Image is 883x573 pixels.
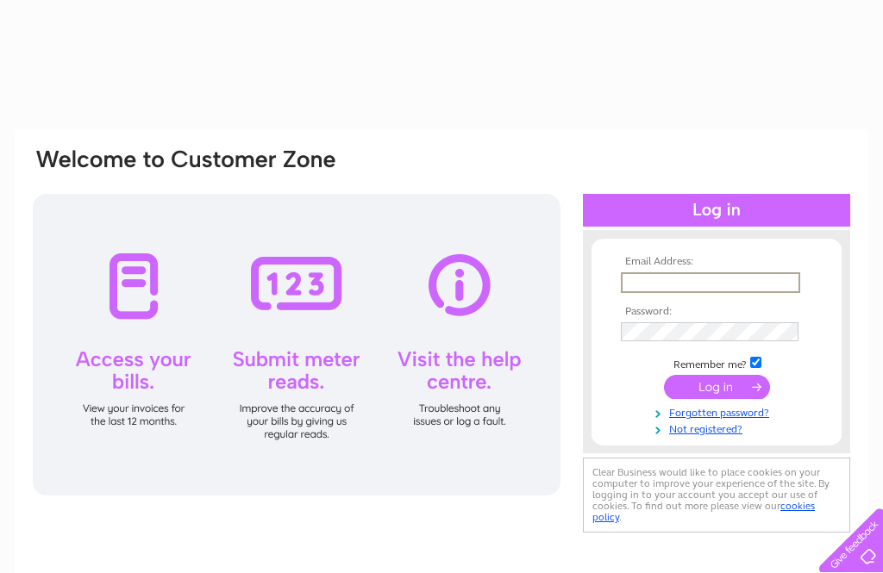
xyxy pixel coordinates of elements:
[664,375,770,399] input: Submit
[621,420,817,436] a: Not registered?
[617,256,817,268] th: Email Address:
[621,403,817,420] a: Forgotten password?
[617,306,817,318] th: Password:
[617,354,817,371] td: Remember me?
[592,500,815,523] a: cookies policy
[583,458,850,533] div: Clear Business would like to place cookies on your computer to improve your experience of the sit...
